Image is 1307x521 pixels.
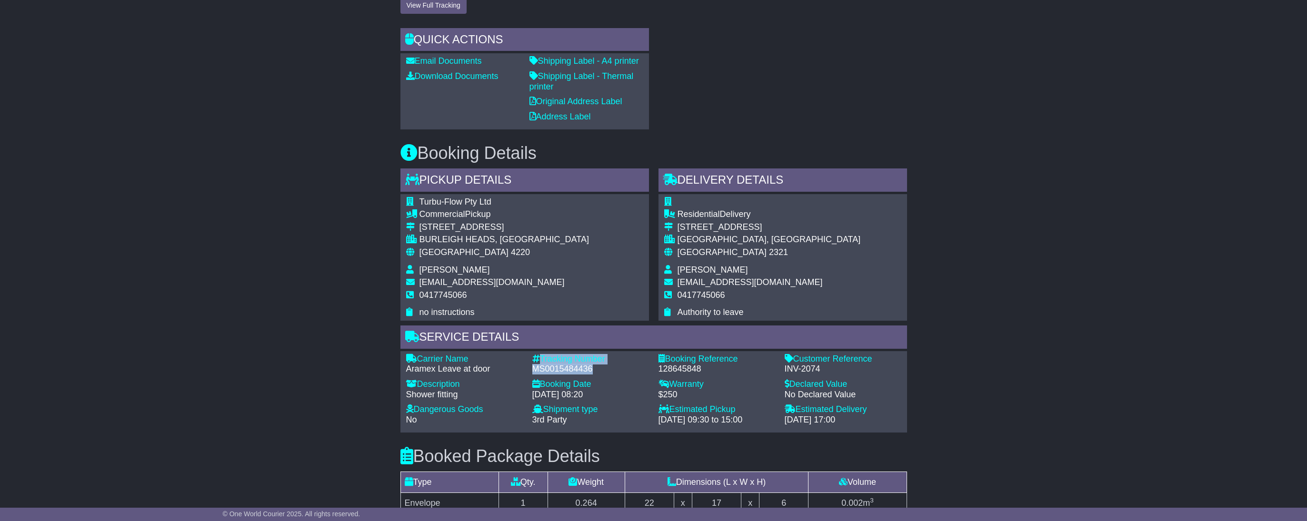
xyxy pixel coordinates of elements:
[658,415,775,425] div: [DATE] 09:30 to 15:00
[406,354,523,364] div: Carrier Name
[419,290,467,300] span: 0417745066
[678,277,823,287] span: [EMAIL_ADDRESS][DOMAIN_NAME]
[419,209,465,219] span: Commercial
[548,492,625,513] td: 0.264
[678,209,861,220] div: Delivery
[419,307,475,317] span: no instructions
[785,354,901,364] div: Customer Reference
[532,390,649,400] div: [DATE] 08:20
[419,209,589,220] div: Pickup
[406,415,417,424] span: No
[532,415,567,424] span: 3rd Party
[678,307,744,317] span: Authority to leave
[678,222,861,233] div: [STREET_ADDRESS]
[658,168,907,194] div: Delivery Details
[532,379,649,390] div: Booking Date
[406,71,499,81] a: Download Documents
[406,56,482,66] a: Email Documents
[499,472,548,492] td: Qty.
[678,265,748,275] span: [PERSON_NAME]
[678,247,767,257] span: [GEOGRAPHIC_DATA]
[678,235,861,245] div: [GEOGRAPHIC_DATA], [GEOGRAPHIC_DATA]
[841,498,863,508] span: 0.002
[419,197,491,206] span: Turbu-Flow Pty Ltd
[419,277,565,287] span: [EMAIL_ADDRESS][DOMAIN_NAME]
[658,364,775,374] div: 128645848
[532,354,649,364] div: Tracking Number
[406,404,523,415] div: Dangerous Goods
[785,364,901,374] div: INV-2074
[808,472,907,492] td: Volume
[769,247,788,257] span: 2321
[400,144,907,163] h3: Booking Details
[678,290,725,300] span: 0417745066
[532,364,649,374] div: MS0015484436
[808,492,907,513] td: m
[658,379,775,390] div: Warranty
[406,390,523,400] div: Shower fitting
[529,97,622,106] a: Original Address Label
[625,492,674,513] td: 22
[759,492,808,513] td: 6
[625,472,808,492] td: Dimensions (L x W x H)
[741,492,759,513] td: x
[511,247,530,257] span: 4220
[692,492,741,513] td: 17
[419,265,490,275] span: [PERSON_NAME]
[785,379,901,390] div: Declared Value
[529,71,634,91] a: Shipping Label - Thermal printer
[419,235,589,245] div: BURLEIGH HEADS, [GEOGRAPHIC_DATA]
[529,112,591,121] a: Address Label
[400,492,499,513] td: Envelope
[658,404,775,415] div: Estimated Pickup
[532,404,649,415] div: Shipment type
[499,492,548,513] td: 1
[419,247,509,257] span: [GEOGRAPHIC_DATA]
[400,325,907,351] div: Service Details
[674,492,692,513] td: x
[400,472,499,492] td: Type
[400,168,649,194] div: Pickup Details
[400,28,649,54] div: Quick Actions
[785,415,901,425] div: [DATE] 17:00
[785,404,901,415] div: Estimated Delivery
[678,209,720,219] span: Residential
[400,447,907,466] h3: Booked Package Details
[785,390,901,400] div: No Declared Value
[223,510,360,518] span: © One World Courier 2025. All rights reserved.
[658,354,775,364] div: Booking Reference
[870,497,874,504] sup: 3
[548,472,625,492] td: Weight
[658,390,775,400] div: $250
[529,56,639,66] a: Shipping Label - A4 printer
[419,222,589,233] div: [STREET_ADDRESS]
[406,379,523,390] div: Description
[406,364,523,374] div: Aramex Leave at door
